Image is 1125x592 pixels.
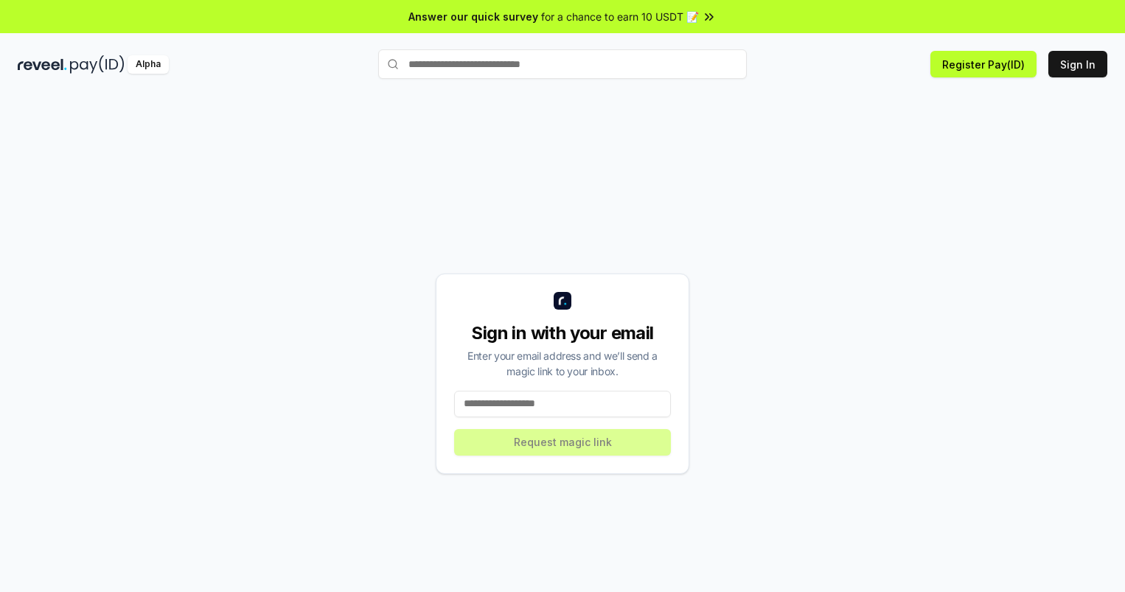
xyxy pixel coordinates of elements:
img: reveel_dark [18,55,67,74]
img: pay_id [70,55,125,74]
img: logo_small [554,292,571,310]
span: Answer our quick survey [408,9,538,24]
div: Enter your email address and we’ll send a magic link to your inbox. [454,348,671,379]
button: Register Pay(ID) [930,51,1037,77]
div: Sign in with your email [454,321,671,345]
div: Alpha [128,55,169,74]
span: for a chance to earn 10 USDT 📝 [541,9,699,24]
button: Sign In [1048,51,1107,77]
